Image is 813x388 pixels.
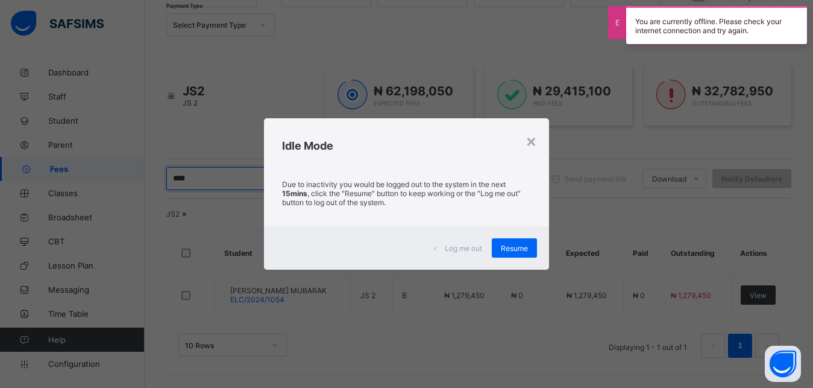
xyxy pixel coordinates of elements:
strong: 15mins [282,189,307,198]
div: × [526,130,537,151]
div: You are currently offline. Please check your internet connection and try again. [626,6,807,44]
span: Log me out [445,244,482,253]
p: Due to inactivity you would be logged out to the system in the next , click the "Resume" button t... [282,180,530,207]
span: Resume [501,244,528,253]
h2: Idle Mode [282,139,530,152]
button: Open asap [765,346,801,382]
